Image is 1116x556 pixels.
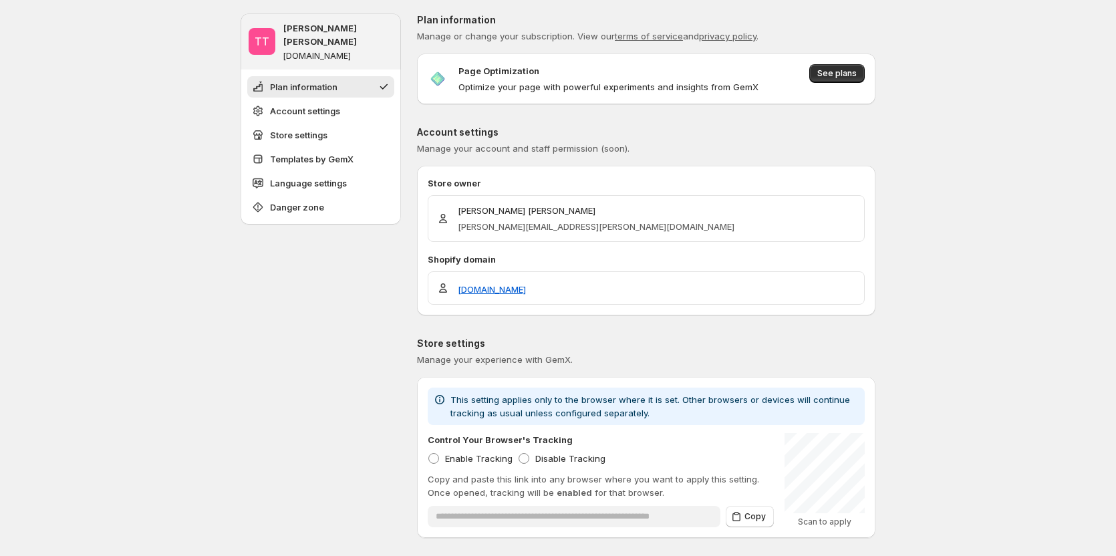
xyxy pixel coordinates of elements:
span: Enable Tracking [445,453,513,464]
p: [PERSON_NAME][EMAIL_ADDRESS][PERSON_NAME][DOMAIN_NAME] [458,220,734,233]
span: Store settings [270,128,327,142]
span: Plan information [270,80,337,94]
button: Account settings [247,100,394,122]
button: Language settings [247,172,394,194]
p: Account settings [417,126,875,139]
button: Store settings [247,124,394,146]
span: Templates by GemX [270,152,354,166]
span: enabled [557,487,592,498]
a: [DOMAIN_NAME] [458,283,526,296]
span: Danger zone [270,200,324,214]
button: Templates by GemX [247,148,394,170]
button: Danger zone [247,196,394,218]
span: See plans [817,68,857,79]
p: Page Optimization [458,64,539,78]
span: Account settings [270,104,340,118]
button: Plan information [247,76,394,98]
p: Shopify domain [428,253,865,266]
span: Manage your account and staff permission (soon). [417,143,630,154]
text: TT [255,35,269,48]
span: Language settings [270,176,347,190]
p: Store owner [428,176,865,190]
p: [PERSON_NAME] [PERSON_NAME] [458,204,734,217]
span: Disable Tracking [535,453,605,464]
span: Manage your experience with GemX. [417,354,573,365]
img: Page Optimization [428,69,448,89]
p: [DOMAIN_NAME] [283,51,351,61]
p: Scan to apply [785,517,865,527]
button: Copy [726,506,774,527]
p: Plan information [417,13,875,27]
p: Copy and paste this link into any browser where you want to apply this setting. Once opened, trac... [428,472,774,499]
p: Optimize your page with powerful experiments and insights from GemX [458,80,758,94]
span: This setting applies only to the browser where it is set. Other browsers or devices will continue... [450,394,850,418]
p: [PERSON_NAME] [PERSON_NAME] [283,21,393,48]
p: Control Your Browser's Tracking [428,433,573,446]
button: See plans [809,64,865,83]
p: Store settings [417,337,875,350]
span: Tanya Tanya [249,28,275,55]
a: privacy policy [699,31,756,41]
span: Manage or change your subscription. View our and . [417,31,758,41]
a: terms of service [615,31,683,41]
span: Copy [744,511,766,522]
